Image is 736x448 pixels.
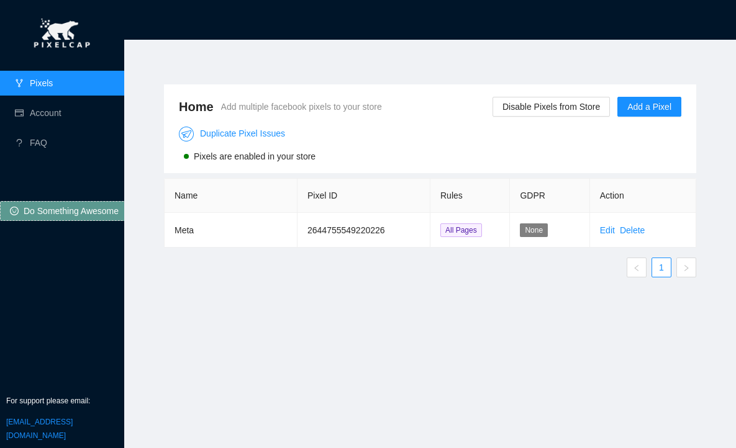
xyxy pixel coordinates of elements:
[298,179,430,213] th: Pixel ID
[30,138,47,148] a: FAQ
[652,258,671,277] li: 1
[627,258,647,277] button: left
[165,179,298,213] th: Name
[10,207,19,217] span: smile
[617,97,681,117] button: Add a Pixel
[510,179,589,213] th: GDPR
[179,128,285,138] a: Duplicate Pixel Issues
[510,213,589,248] td: GDPR
[440,223,482,237] span: All Pages
[683,264,690,272] span: right
[165,213,298,248] td: Name
[502,100,600,114] span: Disable Pixels from Store
[24,204,119,218] span: Do Something Awesome
[676,258,696,277] button: right
[6,395,118,407] p: For support please email:
[590,179,696,213] th: Action
[600,225,615,235] a: Edit
[6,418,73,440] a: [EMAIL_ADDRESS][DOMAIN_NAME]
[298,213,430,248] td: Pixel ID
[221,100,382,114] span: Add multiple facebook pixels to your store
[493,97,610,117] button: Disable Pixels from Store
[179,127,194,141] img: Duplicate Pixel Issues
[620,225,645,235] a: Delete
[194,151,316,161] span: Pixels are enabled in your store
[633,264,640,272] span: left
[676,258,696,277] li: Next Page
[652,258,671,277] a: 1
[627,100,671,114] span: Add a Pixel
[25,12,99,56] img: pixel-cap.png
[430,213,510,248] td: Rules
[179,97,214,117] span: Home
[30,78,53,88] a: Pixels
[430,179,510,213] th: Rules
[627,258,647,277] li: Previous Page
[30,108,61,118] a: Account
[520,223,548,237] span: None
